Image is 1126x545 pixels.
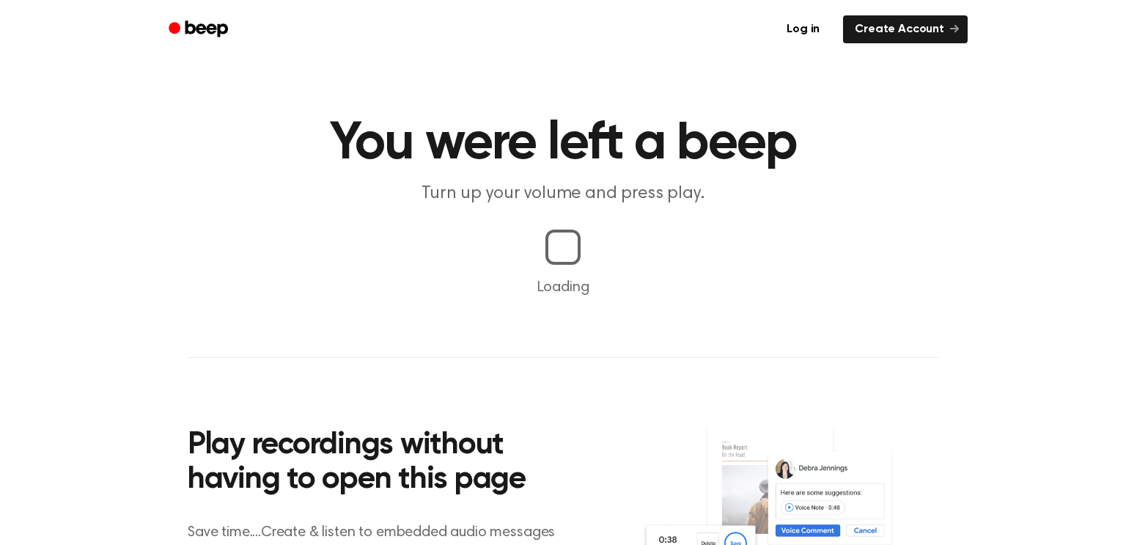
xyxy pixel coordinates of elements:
[18,277,1108,299] p: Loading
[843,15,968,43] a: Create Account
[188,428,583,498] h2: Play recordings without having to open this page
[188,117,938,170] h1: You were left a beep
[158,15,241,44] a: Beep
[281,182,844,206] p: Turn up your volume and press play.
[772,12,834,46] a: Log in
